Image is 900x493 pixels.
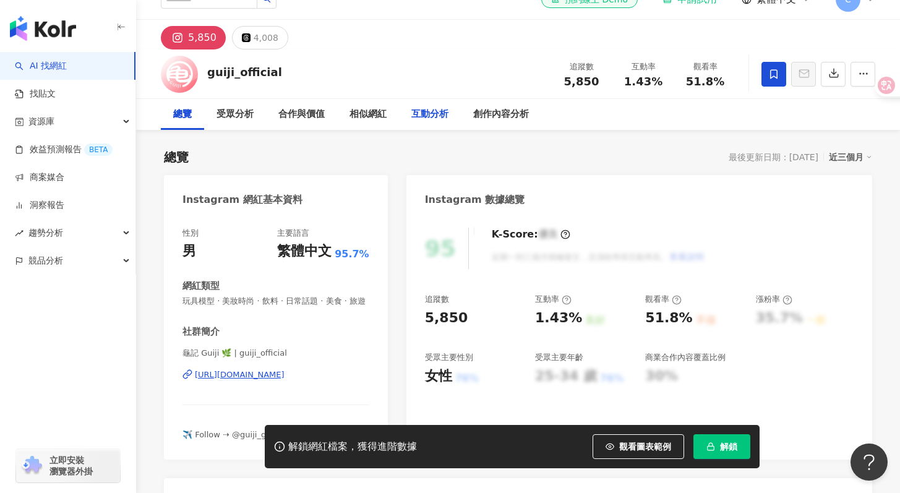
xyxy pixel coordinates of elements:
button: 4,008 [232,26,288,49]
a: 效益預測報告BETA [15,144,113,156]
div: 性別 [182,228,199,239]
div: 受眾分析 [216,107,254,122]
div: Instagram 數據總覽 [425,193,525,207]
div: 互動分析 [411,107,448,122]
button: 觀看圖表範例 [593,434,684,459]
div: 漲粉率 [756,294,792,305]
button: 5,850 [161,26,226,49]
img: chrome extension [20,456,44,476]
span: 立即安裝 瀏覽器外掛 [49,455,93,477]
span: 觀看圖表範例 [619,442,671,452]
div: K-Score : [492,228,570,241]
div: 創作內容分析 [473,107,529,122]
span: 95.7% [335,247,369,261]
a: chrome extension立即安裝 瀏覽器外掛 [16,449,120,482]
img: logo [10,16,76,41]
div: 繁體中文 [277,242,332,261]
div: 互動率 [620,61,667,73]
div: 觀看率 [682,61,729,73]
div: 1.43% [535,309,582,328]
div: 5,850 [425,309,468,328]
button: 解鎖 [693,434,750,459]
div: 男 [182,242,196,261]
div: 互動率 [535,294,572,305]
a: 洞察報告 [15,199,64,212]
div: 受眾主要年齡 [535,352,583,363]
span: 龜記 Guiji 🌿 | guiji_official [182,348,369,359]
a: searchAI 找網紅 [15,60,67,72]
span: 51.8% [686,75,724,88]
span: 競品分析 [28,247,63,275]
a: 找貼文 [15,88,56,100]
div: 商業合作內容覆蓋比例 [645,352,726,363]
div: guiji_official [207,64,282,80]
span: 解鎖 [720,442,737,452]
div: 觀看率 [645,294,682,305]
div: 受眾主要性別 [425,352,473,363]
div: 5,850 [188,29,216,46]
div: 追蹤數 [558,61,605,73]
span: 玩具模型 · 美妝時尚 · 飲料 · 日常話題 · 美食 · 旅遊 [182,296,369,307]
span: 1.43% [624,75,662,88]
a: 商案媒合 [15,171,64,184]
span: 趨勢分析 [28,219,63,247]
span: 資源庫 [28,108,54,135]
div: 追蹤數 [425,294,449,305]
div: 4,008 [254,29,278,46]
div: 網紅類型 [182,280,220,293]
div: Instagram 網紅基本資料 [182,193,302,207]
div: 合作與價值 [278,107,325,122]
div: 社群簡介 [182,325,220,338]
div: 51.8% [645,309,692,328]
div: 總覽 [173,107,192,122]
img: KOL Avatar [161,56,198,93]
a: [URL][DOMAIN_NAME] [182,369,369,380]
span: 5,850 [564,75,599,88]
div: 最後更新日期：[DATE] [729,152,818,162]
div: 總覽 [164,148,189,166]
div: [URL][DOMAIN_NAME] [195,369,285,380]
div: 近三個月 [829,149,872,165]
div: 主要語言 [277,228,309,239]
div: 解鎖網紅檔案，獲得進階數據 [288,440,417,453]
div: 女性 [425,367,452,386]
div: 相似網紅 [349,107,387,122]
span: rise [15,229,24,238]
